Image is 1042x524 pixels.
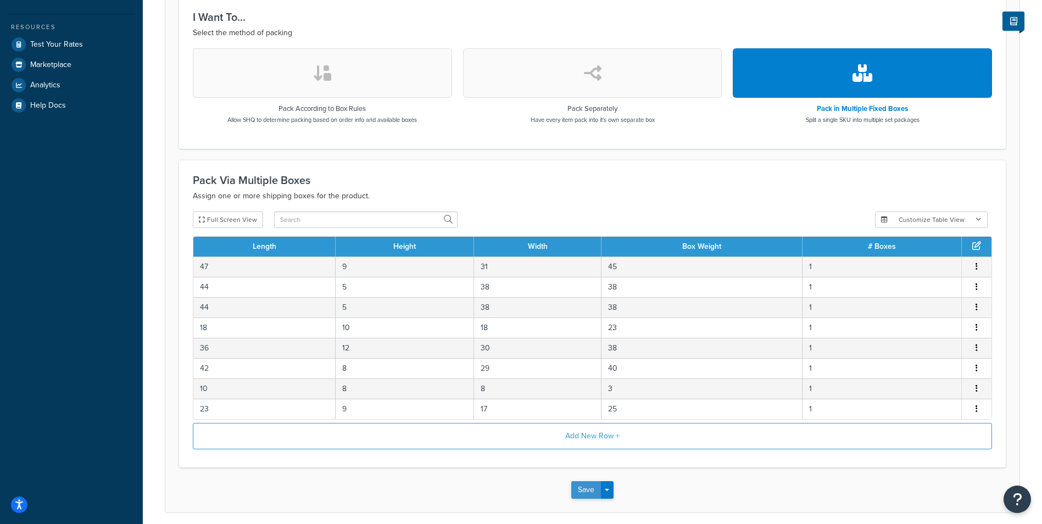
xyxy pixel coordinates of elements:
td: 8 [336,378,474,399]
a: Help Docs [8,96,135,115]
span: Help Docs [30,101,66,110]
td: 1 [803,399,962,419]
td: 44 [193,277,336,297]
h3: Pack in Multiple Fixed Boxes [806,105,920,113]
td: 40 [601,358,803,378]
th: Height [336,237,474,257]
td: 5 [336,277,474,297]
p: Assign one or more shipping boxes for the product. [193,189,992,203]
td: 29 [474,358,602,378]
th: Length [193,237,336,257]
button: Save [571,481,601,499]
td: 38 [474,277,602,297]
td: 18 [474,317,602,338]
th: # Boxes [803,237,962,257]
td: 44 [193,297,336,317]
td: 36 [193,338,336,358]
td: 3 [601,378,803,399]
td: 8 [336,358,474,378]
p: Allow SHQ to determine packing based on order info and available boxes [227,115,417,124]
button: Add New Row + [193,423,992,449]
td: 23 [193,399,336,419]
td: 1 [803,358,962,378]
td: 25 [601,399,803,419]
td: 31 [474,257,602,277]
button: Open Resource Center [1004,486,1031,513]
td: 1 [803,338,962,358]
span: Marketplace [30,60,71,70]
p: Have every item pack into it's own separate box [531,115,655,124]
td: 10 [336,317,474,338]
td: 9 [336,399,474,419]
h3: Pack Via Multiple Boxes [193,174,992,186]
th: Width [474,237,602,257]
td: 18 [193,317,336,338]
td: 1 [803,378,962,399]
span: Analytics [30,81,60,90]
td: 38 [601,277,803,297]
button: Show Help Docs [1002,12,1024,31]
td: 42 [193,358,336,378]
h3: Pack According to Box Rules [227,105,417,113]
td: 1 [803,317,962,338]
a: Marketplace [8,55,135,75]
td: 38 [601,338,803,358]
input: Search [274,211,458,228]
p: Select the method of packing [193,26,992,40]
button: Customize Table View [875,211,988,228]
h3: Pack Separately [531,105,655,113]
td: 1 [803,257,962,277]
td: 17 [474,399,602,419]
td: 1 [803,277,962,297]
td: 45 [601,257,803,277]
td: 8 [474,378,602,399]
button: Full Screen View [193,211,263,228]
td: 9 [336,257,474,277]
td: 23 [601,317,803,338]
td: 38 [601,297,803,317]
h3: I Want To... [193,11,992,23]
span: Test Your Rates [30,40,83,49]
div: Resources [8,23,135,32]
td: 12 [336,338,474,358]
td: 1 [803,297,962,317]
td: 38 [474,297,602,317]
a: Test Your Rates [8,35,135,54]
td: 5 [336,297,474,317]
td: 30 [474,338,602,358]
td: 10 [193,378,336,399]
p: Split a single SKU into multiple set packages [806,115,920,124]
a: Analytics [8,75,135,95]
th: Box Weight [601,237,803,257]
td: 47 [193,257,336,277]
